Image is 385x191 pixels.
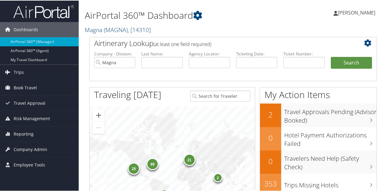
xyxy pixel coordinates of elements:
[190,90,250,101] input: Search for Traveler
[85,25,151,33] a: Magna
[260,109,281,119] h2: 2
[189,50,230,56] label: Agency Locator:
[104,25,128,33] span: ( MAGNA )
[14,126,34,141] span: Reporting
[284,104,377,124] h3: Travel Approvals Pending (Advisor Booked)
[331,56,372,68] button: Search
[14,110,50,126] span: Risk Management
[236,50,277,56] label: Ticketing Date:
[128,162,140,174] div: 25
[334,3,381,21] a: [PERSON_NAME]
[283,50,324,56] label: Ticket Number:
[128,25,151,33] span: , [ 14310 ]
[94,38,348,48] h2: Airtinerary Lookup
[13,4,74,18] img: airportal-logo.png
[85,8,282,21] h1: AirPortal 360™ Dashboard
[260,178,281,188] h2: 353
[284,177,377,189] h3: Trips Missing Hotels
[146,157,159,170] div: 89
[260,88,377,100] h1: My Action Items
[93,109,105,121] button: Zoom in
[260,132,281,143] h2: 0
[260,127,377,150] a: 0Hotel Payment Authorizations Failed
[260,156,281,166] h2: 0
[153,40,211,47] span: (at least one field required)
[94,50,135,56] label: Company - Division:
[284,127,377,147] h3: Hotel Payment Authorizations Failed
[14,141,47,156] span: Company Admin
[14,80,37,95] span: Book Travel
[284,151,377,171] h3: Travelers Need Help (Safety Check)
[183,153,196,165] div: 21
[94,88,161,100] h1: Traveling [DATE]
[338,9,375,15] span: [PERSON_NAME]
[14,157,45,172] span: Employee Tools
[260,103,377,126] a: 2Travel Approvals Pending (Advisor Booked)
[141,50,183,56] label: Last Name:
[14,95,45,110] span: Travel Approval
[260,150,377,173] a: 0Travelers Need Help (Safety Check)
[14,64,24,79] span: Trips
[213,173,222,182] div: 2
[14,21,38,37] span: Dashboards
[93,121,105,133] button: Zoom out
